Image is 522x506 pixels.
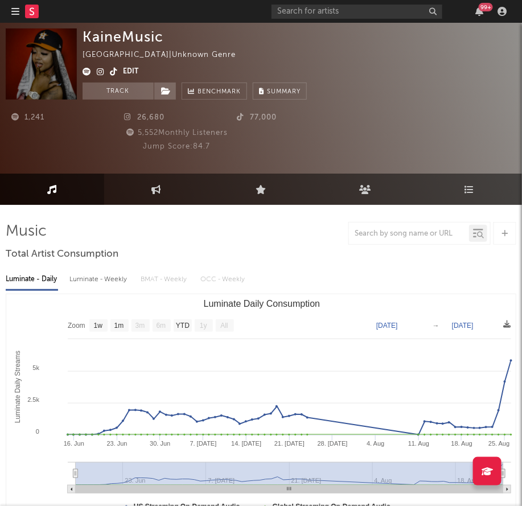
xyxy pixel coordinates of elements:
[68,322,85,330] text: Zoom
[125,129,228,137] span: 5,552 Monthly Listeners
[94,322,103,330] text: 1w
[376,322,398,330] text: [DATE]
[69,270,129,289] div: Luminate - Weekly
[6,270,58,289] div: Luminate - Daily
[114,322,124,330] text: 1m
[253,83,307,100] button: Summary
[83,83,154,100] button: Track
[231,440,261,447] text: 14. [DATE]
[475,7,483,16] button: 99+
[451,440,472,447] text: 18. Aug
[452,322,474,330] text: [DATE]
[64,440,84,447] text: 16. Jun
[6,248,118,261] span: Total Artist Consumption
[176,322,190,330] text: YTD
[190,440,217,447] text: 7. [DATE]
[182,83,247,100] a: Benchmark
[123,65,138,79] button: Edit
[135,322,145,330] text: 3m
[157,322,166,330] text: 6m
[220,322,228,330] text: All
[107,440,128,447] text: 23. Jun
[124,114,165,121] span: 26,680
[479,3,493,11] div: 99 +
[83,28,163,45] div: KaineMusic
[150,440,170,447] text: 30. Jun
[488,440,509,447] text: 25. Aug
[200,322,207,330] text: 1y
[32,364,39,371] text: 5k
[27,396,39,403] text: 2.5k
[274,440,305,447] text: 21. [DATE]
[11,114,44,121] span: 1,241
[237,114,277,121] span: 77,000
[204,299,320,308] text: Luminate Daily Consumption
[143,143,210,150] span: Jump Score: 84.7
[433,322,439,330] text: →
[367,440,384,447] text: 4. Aug
[272,5,442,19] input: Search for artists
[318,440,348,447] text: 28. [DATE]
[36,428,39,435] text: 0
[198,85,241,99] span: Benchmark
[14,351,22,423] text: Luminate Daily Streams
[267,89,301,95] span: Summary
[83,48,262,62] div: [GEOGRAPHIC_DATA] | Unknown Genre
[408,440,429,447] text: 11. Aug
[349,229,469,238] input: Search by song name or URL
